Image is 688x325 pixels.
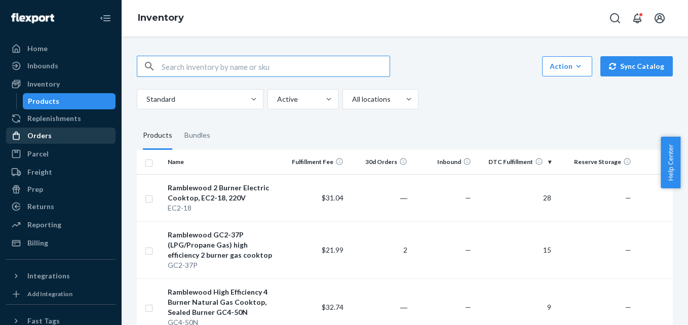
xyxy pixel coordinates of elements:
div: Orders [27,131,52,141]
a: Parcel [6,146,116,162]
button: Integrations [6,268,116,284]
div: Ramblewood 2 Burner Electric Cooktop, EC2-18, 220V [168,183,280,203]
div: Parcel [27,149,49,159]
div: Products [143,121,172,150]
a: Orders [6,128,116,144]
a: Reporting [6,217,116,233]
span: — [625,193,631,202]
div: Prep [27,184,43,194]
ol: breadcrumbs [130,4,192,33]
button: Sync Catalog [600,56,673,76]
input: Search inventory by name or sku [162,56,390,76]
div: Reporting [27,220,61,230]
div: Inbounds [27,61,58,71]
a: Add Integration [6,288,116,300]
div: GC2-37P [168,260,280,270]
button: Open account menu [649,8,670,28]
a: Replenishments [6,110,116,127]
div: Bundles [184,121,210,150]
a: Freight [6,164,116,180]
a: Inventory [138,12,184,23]
td: 2 [348,221,411,278]
button: Open notifications [627,8,647,28]
div: Ramblewood High Efficiency 4 Burner Natural Gas Cooktop, Sealed Burner GC4-50N [168,287,280,317]
span: $32.74 [322,303,343,311]
a: Prep [6,181,116,197]
span: — [465,303,471,311]
div: EC2-18 [168,203,280,213]
td: 28 [475,174,555,221]
div: Freight [27,167,52,177]
div: Replenishments [27,113,81,124]
a: Inbounds [6,58,116,74]
div: Products [28,96,59,106]
th: Reserve Storage [555,150,635,174]
div: Ramblewood GC2-37P (LPG/Propane Gas) high efficiency 2 burner gas cooktop [168,230,280,260]
td: ― [348,174,411,221]
a: Returns [6,198,116,215]
th: Name [164,150,284,174]
button: Close Navigation [95,8,116,28]
span: $31.04 [322,193,343,202]
button: Action [542,56,592,76]
img: Flexport logo [11,13,54,23]
span: — [625,246,631,254]
a: Products [23,93,116,109]
th: Inbound [411,150,475,174]
input: All locations [351,94,352,104]
div: Inventory [27,79,60,89]
span: $21.99 [322,246,343,254]
a: Home [6,40,116,57]
button: Help Center [661,137,680,188]
button: Open Search Box [605,8,625,28]
div: Returns [27,201,54,212]
div: Home [27,44,48,54]
th: Fulfillment Fee [283,150,347,174]
span: — [465,246,471,254]
div: Billing [27,238,48,248]
span: — [465,193,471,202]
div: Integrations [27,271,70,281]
a: Billing [6,235,116,251]
th: 30d Orders [348,150,411,174]
input: Active [276,94,277,104]
th: DTC Fulfillment [475,150,555,174]
div: Add Integration [27,290,72,298]
input: Standard [145,94,146,104]
td: 15 [475,221,555,278]
div: Action [550,61,585,71]
span: — [625,303,631,311]
a: Inventory [6,76,116,92]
